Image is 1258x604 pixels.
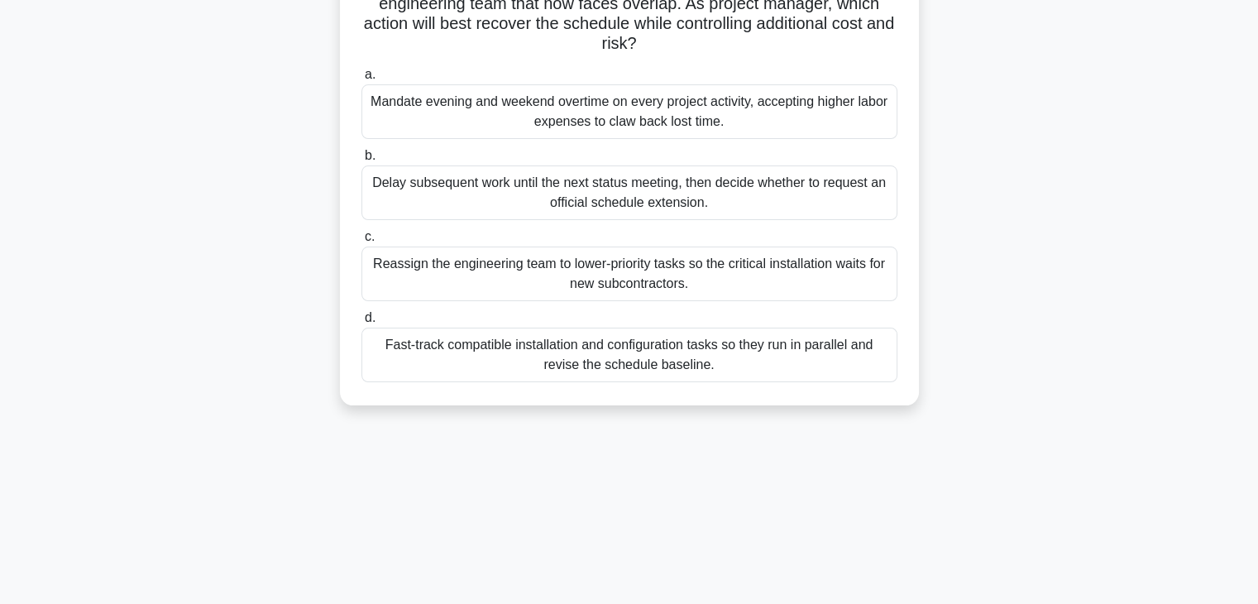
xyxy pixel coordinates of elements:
[365,67,375,81] span: a.
[361,84,897,139] div: Mandate evening and weekend overtime on every project activity, accepting higher labor expenses t...
[365,148,375,162] span: b.
[361,328,897,382] div: Fast-track compatible installation and configuration tasks so they run in parallel and revise the...
[361,165,897,220] div: Delay subsequent work until the next status meeting, then decide whether to request an official s...
[365,310,375,324] span: d.
[361,247,897,301] div: Reassign the engineering team to lower-priority tasks so the critical installation waits for new ...
[365,229,375,243] span: c.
